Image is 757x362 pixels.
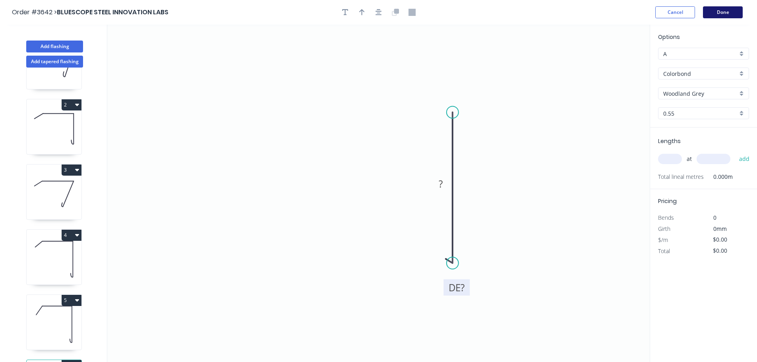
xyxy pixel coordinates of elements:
span: Bends [658,214,674,221]
button: Cancel [655,6,695,18]
svg: 0 [107,25,650,362]
input: Price level [663,50,738,58]
button: Done [703,6,743,18]
tspan: DE [449,281,461,294]
span: 0.000m [704,171,733,182]
tspan: ? [439,177,443,190]
span: Total lineal metres [658,171,704,182]
button: 2 [62,99,81,110]
input: Colour [663,89,738,98]
tspan: ? [461,281,465,294]
span: Options [658,33,680,41]
button: 4 [62,230,81,241]
button: 5 [62,295,81,306]
button: Add tapered flashing [26,56,83,68]
span: $/m [658,236,668,244]
input: Thickness [663,109,738,118]
span: at [687,153,692,165]
button: 3 [62,165,81,176]
span: Pricing [658,197,677,205]
span: Lengths [658,137,681,145]
span: Total [658,247,670,255]
span: Girth [658,225,670,232]
span: BLUESCOPE STEEL INNOVATION LABS [57,8,168,17]
span: 0 [713,214,716,221]
span: 0mm [713,225,727,232]
button: add [735,152,754,166]
span: Order #3642 > [12,8,57,17]
input: Material [663,70,738,78]
button: Add flashing [26,41,83,52]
